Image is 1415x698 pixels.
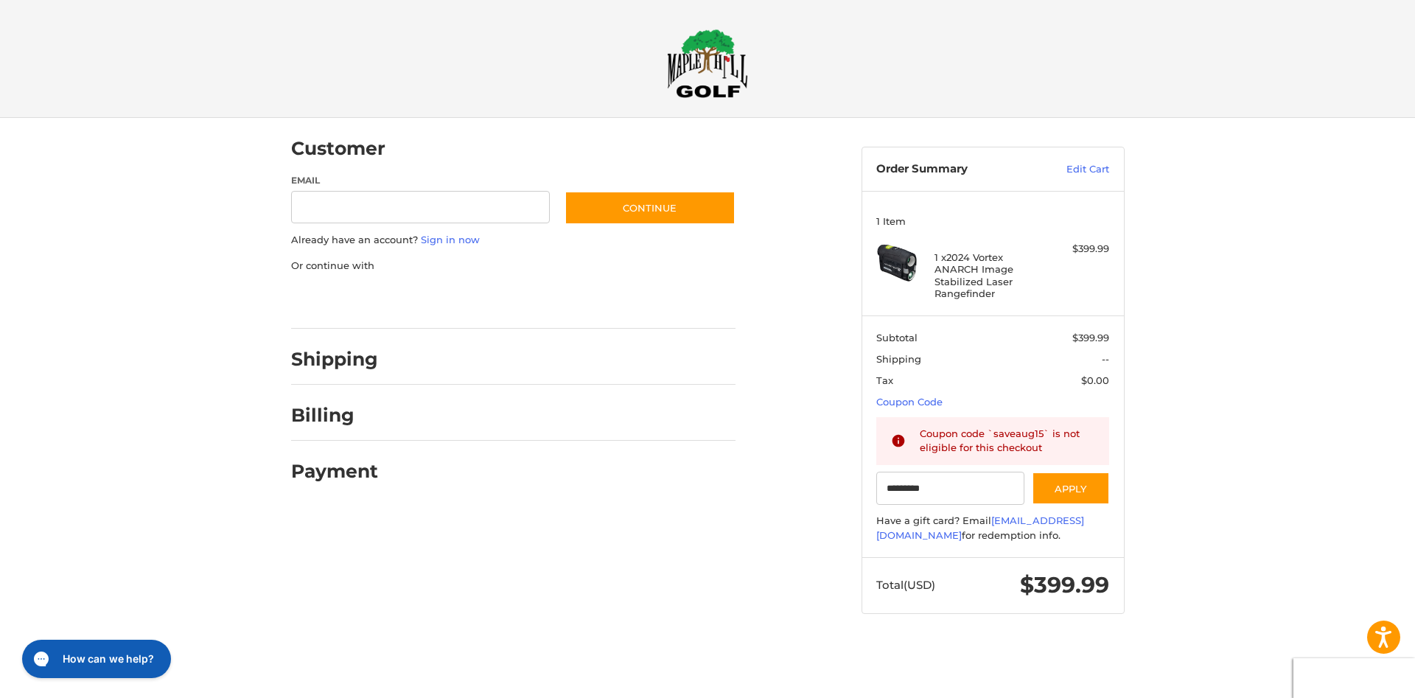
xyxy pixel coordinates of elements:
a: [EMAIL_ADDRESS][DOMAIN_NAME] [876,514,1084,541]
h2: Customer [291,137,385,160]
input: Gift Certificate or Coupon Code [876,472,1024,505]
span: $0.00 [1081,374,1109,386]
iframe: Google Customer Reviews [1293,658,1415,698]
span: Total (USD) [876,578,935,592]
div: Coupon code `saveaug15` is not eligible for this checkout [920,427,1095,456]
h2: Billing [291,404,377,427]
button: Apply [1032,472,1110,505]
span: -- [1102,353,1109,365]
span: Tax [876,374,893,386]
button: Continue [565,191,736,225]
a: Edit Cart [1035,162,1109,177]
h3: 1 Item [876,215,1109,227]
h4: 1 x 2024 Vortex ANARCH Image Stabilized Laser Rangefinder [934,251,1047,299]
p: Or continue with [291,259,736,273]
p: Already have an account? [291,233,736,248]
a: Sign in now [421,234,480,245]
h2: Shipping [291,348,378,371]
img: Maple Hill Golf [667,29,748,98]
h3: Order Summary [876,162,1035,177]
span: Shipping [876,353,921,365]
div: Have a gift card? Email for redemption info. [876,514,1109,542]
label: Email [291,174,551,187]
div: $399.99 [1051,242,1109,256]
span: $399.99 [1072,332,1109,343]
iframe: PayPal-paylater [411,287,522,314]
h2: Payment [291,460,378,483]
a: Coupon Code [876,396,943,408]
span: Subtotal [876,332,918,343]
iframe: Gorgias live chat messenger [15,635,176,683]
iframe: PayPal-venmo [536,287,646,314]
iframe: PayPal-paypal [286,287,396,314]
span: $399.99 [1020,571,1109,598]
